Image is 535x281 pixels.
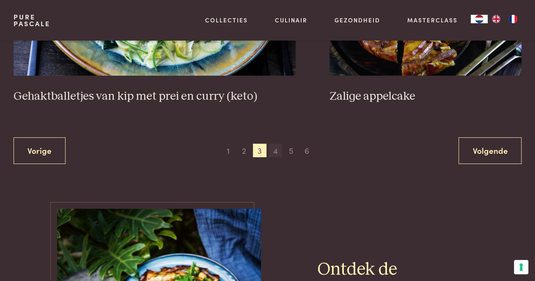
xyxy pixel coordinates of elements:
[14,14,50,27] a: PurePascale
[14,137,66,164] a: Vorige
[275,16,307,25] a: Culinair
[237,144,251,157] span: 2
[284,144,298,157] span: 5
[514,260,528,274] button: Uw voorkeuren voor toestemming voor trackingtechnologieën
[222,144,235,157] span: 1
[253,144,266,157] span: 3
[488,15,505,23] a: EN
[300,144,314,157] span: 6
[488,15,521,23] ul: Language list
[471,15,488,23] a: NL
[505,15,521,23] a: FR
[205,16,248,25] a: Collecties
[407,16,457,25] a: Masterclass
[471,15,488,23] div: Language
[269,144,282,157] span: 4
[335,16,380,25] a: Gezondheid
[458,137,521,164] a: Volgende
[329,89,521,104] h3: Zalige appelcake
[471,15,521,23] aside: Language selected: Nederlands
[14,89,296,104] h3: Gehaktballetjes van kip met prei en curry (keto)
